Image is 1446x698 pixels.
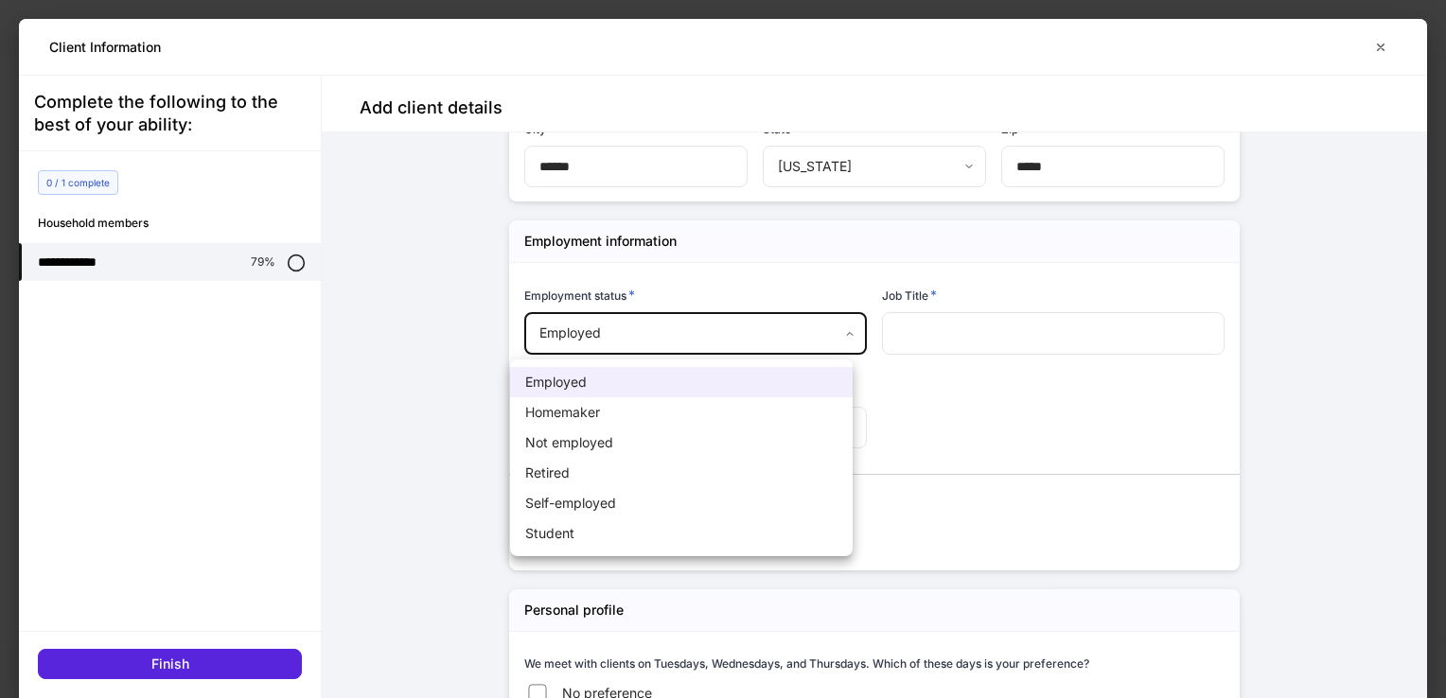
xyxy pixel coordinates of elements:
[510,458,853,488] li: Retired
[510,428,853,458] li: Not employed
[510,488,853,518] li: Self-employed
[510,367,853,397] li: Employed
[510,518,853,549] li: Student
[510,397,853,428] li: Homemaker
